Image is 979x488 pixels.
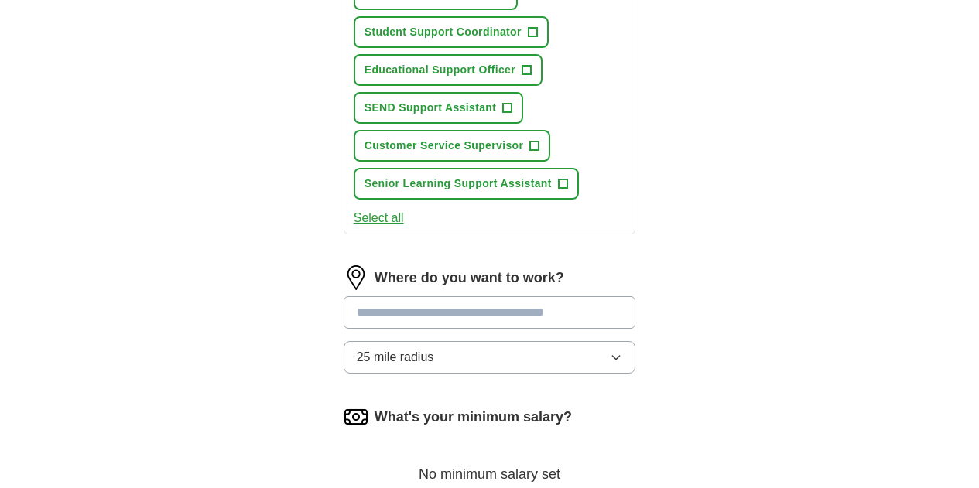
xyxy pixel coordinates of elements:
[344,404,368,429] img: salary.png
[344,448,636,485] div: No minimum salary set
[354,92,524,124] button: SEND Support Assistant
[354,130,551,162] button: Customer Service Supervisor
[365,24,522,40] span: Student Support Coordinator
[344,341,636,374] button: 25 mile radius
[354,54,543,86] button: Educational Support Officer
[344,265,368,290] img: location.png
[375,407,572,428] label: What's your minimum salary?
[365,100,497,116] span: SEND Support Assistant
[365,138,524,154] span: Customer Service Supervisor
[365,176,552,192] span: Senior Learning Support Assistant
[357,348,434,367] span: 25 mile radius
[365,62,515,78] span: Educational Support Officer
[354,168,579,200] button: Senior Learning Support Assistant
[354,209,404,227] button: Select all
[375,268,564,288] label: Where do you want to work?
[354,16,549,48] button: Student Support Coordinator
